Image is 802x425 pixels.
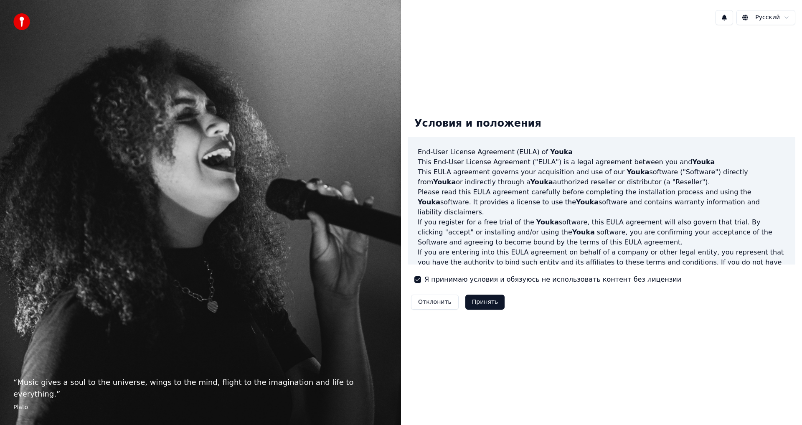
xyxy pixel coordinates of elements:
[530,178,553,186] span: Youka
[411,295,459,310] button: Отклонить
[408,110,548,137] div: Условия и положения
[418,247,785,288] p: If you are entering into this EULA agreement on behalf of a company or other legal entity, you re...
[13,377,388,400] p: “ Music gives a soul to the universe, wings to the mind, flight to the imagination and life to ev...
[536,218,559,226] span: Youka
[13,13,30,30] img: youka
[418,167,785,187] p: This EULA agreement governs your acquisition and use of our software ("Software") directly from o...
[418,217,785,247] p: If you register for a free trial of the software, this EULA agreement will also govern that trial...
[550,148,573,156] span: Youka
[13,403,388,412] footer: Plato
[418,187,785,217] p: Please read this EULA agreement carefully before completing the installation process and using th...
[576,198,599,206] span: Youka
[433,178,456,186] span: Youka
[627,168,649,176] span: Youka
[418,157,785,167] p: This End-User License Agreement ("EULA") is a legal agreement between you and
[572,228,595,236] span: Youka
[465,295,505,310] button: Принять
[692,158,715,166] span: Youka
[418,198,440,206] span: Youka
[424,275,681,285] label: Я принимаю условия и обязуюсь не использовать контент без лицензии
[418,147,785,157] h3: End-User License Agreement (EULA) of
